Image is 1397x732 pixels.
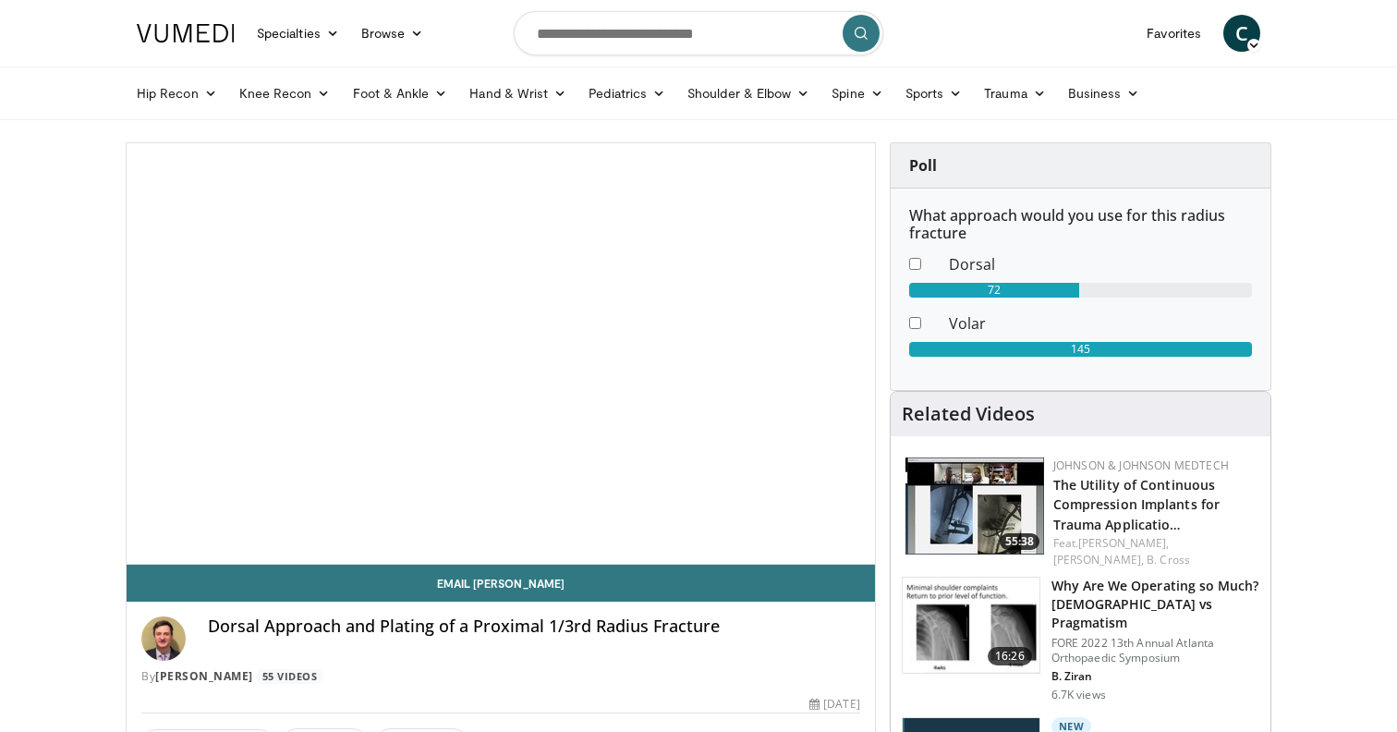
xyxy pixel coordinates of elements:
img: Avatar [141,616,186,661]
a: Email [PERSON_NAME] [127,565,875,602]
a: Johnson & Johnson MedTech [1053,457,1229,473]
a: Trauma [973,75,1057,112]
a: C [1223,15,1260,52]
div: [DATE] [809,696,859,713]
p: FORE 2022 13th Annual Atlanta Orthopaedic Symposium [1051,636,1259,665]
a: Foot & Ankle [342,75,459,112]
input: Search topics, interventions [514,11,883,55]
a: [PERSON_NAME], [1053,552,1144,567]
div: By [141,668,860,685]
a: Favorites [1136,15,1212,52]
a: [PERSON_NAME] [155,668,253,684]
h6: What approach would you use for this radius fracture [909,207,1252,242]
a: Hip Recon [126,75,228,112]
dd: Dorsal [935,253,1266,275]
a: Specialties [246,15,350,52]
video-js: Video Player [127,143,875,565]
a: The Utility of Continuous Compression Implants for Trauma Applicatio… [1053,476,1220,532]
h4: Dorsal Approach and Plating of a Proximal 1/3rd Radius Fracture [208,616,860,637]
span: 16:26 [988,647,1032,665]
a: B. Cross [1147,552,1190,567]
div: 145 [909,342,1252,357]
a: Knee Recon [228,75,342,112]
a: Hand & Wrist [458,75,577,112]
a: Business [1057,75,1151,112]
a: 55 Videos [256,669,323,685]
img: 99079dcb-b67f-40ef-8516-3995f3d1d7db.150x105_q85_crop-smart_upscale.jpg [903,578,1039,674]
h4: Related Videos [902,403,1035,425]
a: 55:38 [905,457,1044,555]
a: Spine [820,75,893,112]
a: [PERSON_NAME], [1078,535,1169,551]
a: Sports [894,75,974,112]
span: 55:38 [1000,533,1039,550]
strong: Poll [909,155,937,176]
dd: Volar [935,312,1266,335]
p: B. Ziran [1051,669,1259,684]
a: 16:26 Why Are We Operating so Much? [DEMOGRAPHIC_DATA] vs Pragmatism FORE 2022 13th Annual Atlant... [902,577,1259,702]
div: Feat. [1053,535,1256,568]
div: 72 [909,283,1079,298]
h3: Why Are We Operating so Much? [DEMOGRAPHIC_DATA] vs Pragmatism [1051,577,1259,632]
a: Browse [350,15,435,52]
img: VuMedi Logo [137,24,235,43]
p: 6.7K views [1051,688,1106,702]
a: Shoulder & Elbow [676,75,820,112]
a: Pediatrics [577,75,676,112]
img: 05424410-063a-466e-aef3-b135df8d3cb3.150x105_q85_crop-smart_upscale.jpg [905,457,1044,555]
